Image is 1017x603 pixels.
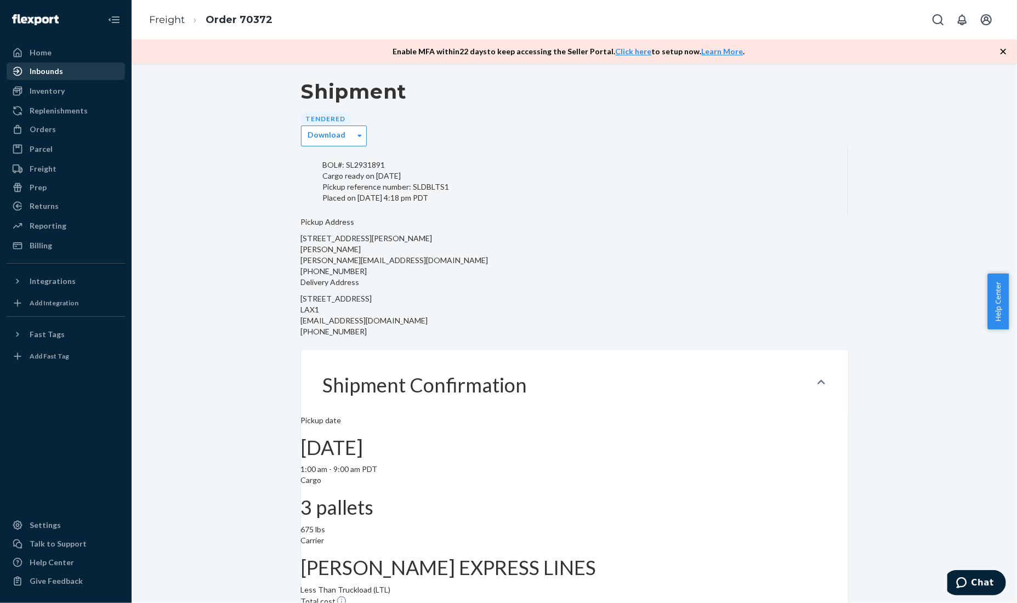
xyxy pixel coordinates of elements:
[301,557,848,579] h1: [PERSON_NAME] EXPRESS LINES
[12,14,59,25] img: Flexport logo
[308,129,346,140] div: Download
[301,437,848,459] h1: [DATE]
[7,237,125,254] a: Billing
[30,520,61,531] div: Settings
[30,557,74,568] div: Help Center
[301,234,433,243] span: [STREET_ADDRESS][PERSON_NAME]
[301,584,848,595] div: Less Than Truckload (LTL)
[30,276,76,287] div: Integrations
[301,217,848,227] p: Pickup Address
[301,475,848,486] div: Cargo
[7,272,125,290] button: Integrations
[301,112,351,126] div: Tendered
[7,554,125,571] a: Help Center
[301,80,848,103] h1: Shipment
[947,570,1006,598] iframe: Opens a widget where you can chat to one of our agents
[30,220,66,231] div: Reporting
[702,47,743,56] a: Learn More
[301,535,848,546] div: Carrier
[7,197,125,215] a: Returns
[30,163,56,174] div: Freight
[301,524,848,535] div: 675 lbs
[301,315,848,326] div: [EMAIL_ADDRESS][DOMAIN_NAME]
[301,266,848,277] div: [PHONE_NUMBER]
[30,576,83,587] div: Give Feedback
[323,170,826,181] div: Cargo ready on [DATE]
[30,124,56,135] div: Orders
[30,329,65,340] div: Fast Tags
[30,144,53,155] div: Parcel
[323,181,826,192] div: Pickup reference number: SLDBLTS1
[7,82,125,100] a: Inventory
[206,14,272,26] a: Order 70372
[7,572,125,590] button: Give Feedback
[301,415,848,426] div: Pickup date
[7,121,125,138] a: Orders
[7,179,125,196] a: Prep
[927,9,949,31] button: Open Search Box
[301,255,848,266] div: [PERSON_NAME][EMAIL_ADDRESS][DOMAIN_NAME]
[7,44,125,61] a: Home
[140,4,281,36] ol: breadcrumbs
[7,140,125,158] a: Parcel
[301,350,848,415] button: Shipment Confirmation
[301,244,848,255] div: [PERSON_NAME]
[7,160,125,178] a: Freight
[301,464,848,475] div: 1:00 am - 9:00 am PDT
[30,66,63,77] div: Inbounds
[987,274,1009,329] button: Help Center
[975,9,997,31] button: Open account menu
[30,47,52,58] div: Home
[323,160,826,170] div: BOL#: SL2931891
[149,14,185,26] a: Freight
[30,240,52,251] div: Billing
[301,304,848,315] div: LAX1
[323,192,826,203] div: Placed on [DATE] 4:18 pm PDT
[7,535,125,553] button: Talk to Support
[30,298,78,308] div: Add Integration
[7,102,125,120] a: Replenishments
[616,47,652,56] a: Click here
[30,105,88,116] div: Replenishments
[301,294,372,303] span: [STREET_ADDRESS]
[7,516,125,534] a: Settings
[951,9,973,31] button: Open notifications
[30,538,87,549] div: Talk to Support
[7,294,125,312] a: Add Integration
[301,326,848,337] div: [PHONE_NUMBER]
[30,201,59,212] div: Returns
[30,182,47,193] div: Prep
[323,374,527,396] h1: Shipment Confirmation
[7,326,125,343] button: Fast Tags
[7,62,125,80] a: Inbounds
[7,348,125,365] a: Add Fast Tag
[30,86,65,96] div: Inventory
[301,495,374,519] span: 3 pallets
[30,351,69,361] div: Add Fast Tag
[301,277,848,288] p: Delivery Address
[393,46,745,57] p: Enable MFA within 22 days to keep accessing the Seller Portal. to setup now. .
[7,217,125,235] a: Reporting
[103,9,125,31] button: Close Navigation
